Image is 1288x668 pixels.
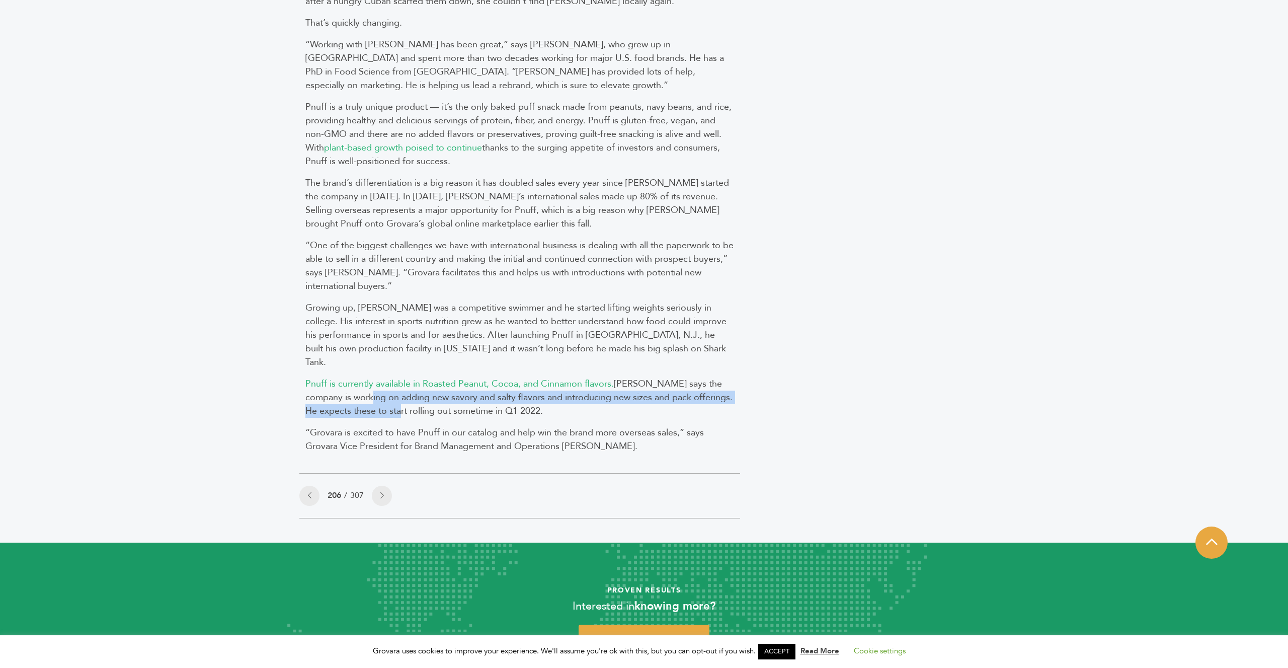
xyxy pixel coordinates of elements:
[350,490,364,501] a: 307
[800,646,839,656] a: Read More
[305,378,614,390] a: Pnuff is currently available in Roasted Peanut, Cocoa, and Cinnamon flavors.
[305,302,727,368] span: Growing up, [PERSON_NAME] was a competitive swimmer and he started lifting weights seriously in c...
[341,490,350,501] span: /
[328,490,341,501] span: 206
[618,634,670,643] span: contact us
[758,644,795,659] a: ACCEPT
[305,38,724,92] span: “Working with [PERSON_NAME] has been great,” says [PERSON_NAME], who grew up in [GEOGRAPHIC_DATA]...
[373,646,916,656] span: Grovara uses cookies to improve your experience. We'll assume you're ok with this, but you can op...
[305,177,729,230] span: The brand’s differentiation is a big reason it has doubled sales every year since [PERSON_NAME] s...
[305,239,734,292] span: “One of the biggest challenges we have with international business is dealing with all the paperw...
[305,101,732,154] span: Pnuff is a truly unique product — it’s the only baked puff snack made from peanuts, navy beans, a...
[305,378,733,417] span: [PERSON_NAME] says the company is working on adding new savory and salty flavors and introducing ...
[573,599,634,614] span: Interested in
[305,17,402,29] span: That’s quickly changing.
[305,426,704,453] span: “Grovara is excited to have Pnuff in our catalog and help win the brand more overseas sales,” say...
[579,625,709,650] a: contact us
[324,141,482,154] a: plant-based growth poised to continue
[854,646,906,656] a: Cookie settings
[305,141,720,168] span: thanks to the surging appetite of investors and consumers, Pnuff is well-positioned for success.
